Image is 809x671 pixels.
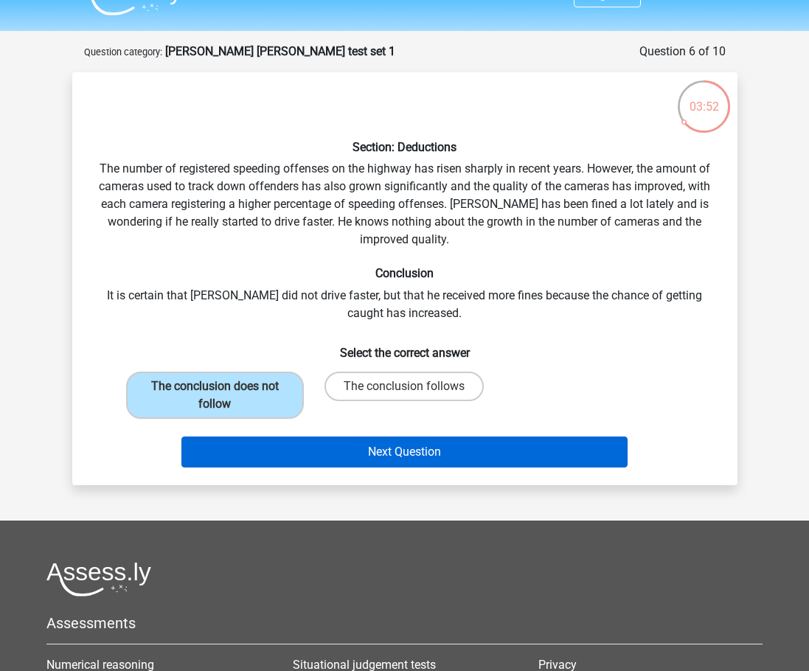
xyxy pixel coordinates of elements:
div: Question 6 of 10 [639,43,726,60]
h5: Assessments [46,614,763,632]
label: The conclusion follows [324,372,484,401]
button: Next Question [181,437,628,467]
div: 03:52 [676,79,732,116]
h6: Select the correct answer [96,334,714,360]
img: Assessly logo [46,562,151,597]
h6: Section: Deductions [96,140,714,154]
small: Question category: [84,46,162,58]
div: The number of registered speeding offenses on the highway has risen sharply in recent years. Howe... [78,84,732,473]
label: The conclusion does not follow [126,372,304,419]
strong: [PERSON_NAME] [PERSON_NAME] test set 1 [165,44,395,58]
h6: Conclusion [96,266,714,280]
